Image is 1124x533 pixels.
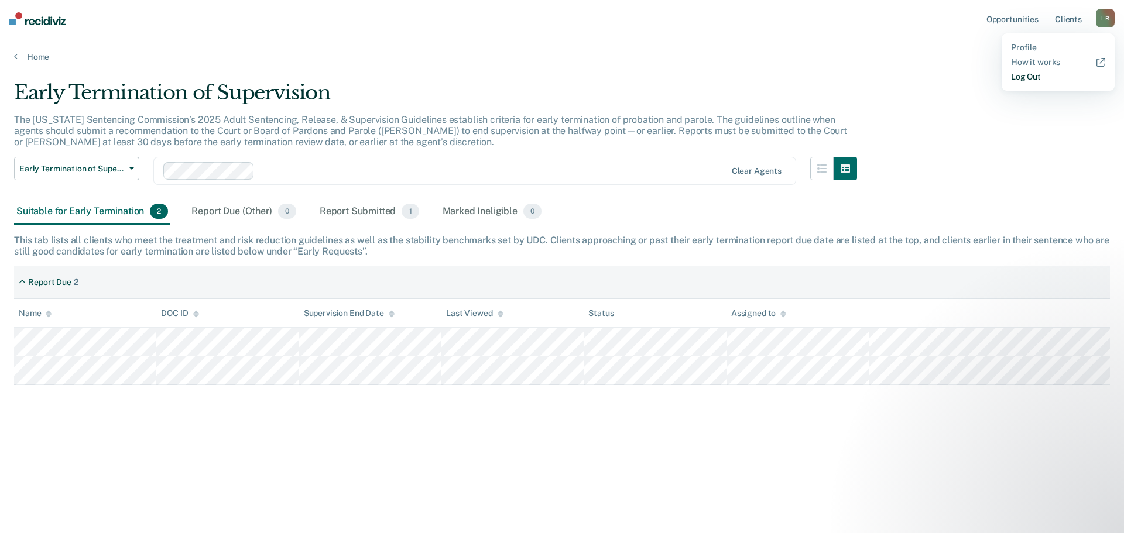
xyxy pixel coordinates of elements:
[1011,72,1105,82] a: Log Out
[1011,43,1105,53] a: Profile
[446,308,503,318] div: Last Viewed
[14,51,1110,62] a: Home
[317,199,421,225] div: Report Submitted1
[402,204,419,219] span: 1
[440,199,544,225] div: Marked Ineligible0
[9,12,66,25] img: Recidiviz
[1011,57,1105,67] a: How it works
[150,204,168,219] span: 2
[731,308,786,318] div: Assigned to
[74,277,78,287] div: 2
[732,166,782,176] div: Clear agents
[14,273,83,292] div: Report Due2
[19,308,52,318] div: Name
[1096,9,1115,27] div: L R
[14,81,857,114] div: Early Termination of Supervision
[28,277,71,287] div: Report Due
[189,199,298,225] div: Report Due (Other)0
[14,114,847,147] p: The [US_STATE] Sentencing Commission’s 2025 Adult Sentencing, Release, & Supervision Guidelines e...
[14,235,1110,257] div: This tab lists all clients who meet the treatment and risk reduction guidelines as well as the st...
[523,204,542,219] span: 0
[278,204,296,219] span: 0
[19,164,125,174] span: Early Termination of Supervision
[588,308,614,318] div: Status
[304,308,395,318] div: Supervision End Date
[14,157,139,180] button: Early Termination of Supervision
[161,308,198,318] div: DOC ID
[14,199,170,225] div: Suitable for Early Termination2
[1096,9,1115,27] button: LR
